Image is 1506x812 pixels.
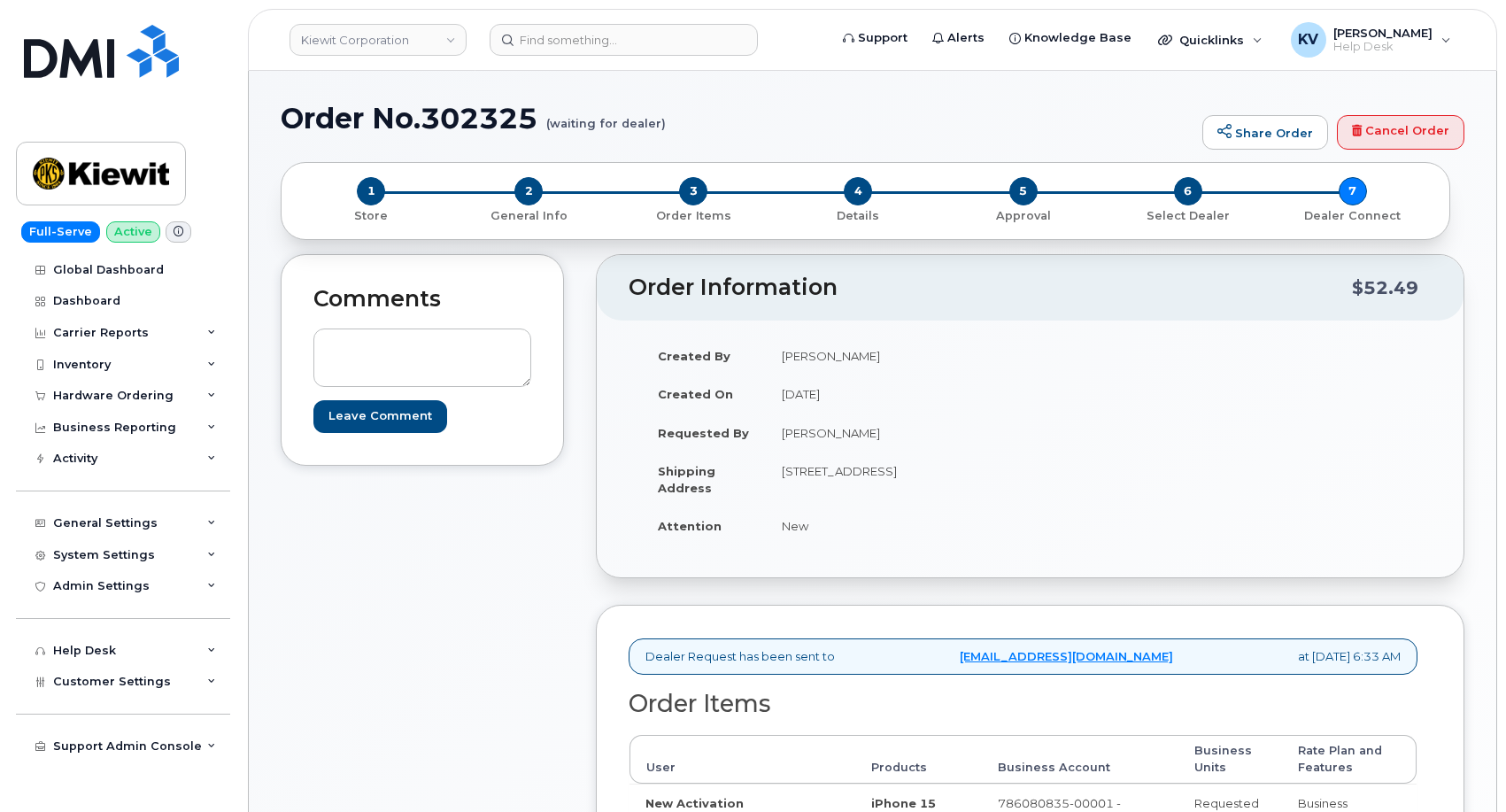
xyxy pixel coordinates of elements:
th: Rate Plan and Features [1282,735,1417,784]
div: Dealer Request has been sent to at [DATE] 6:33 AM [629,638,1417,675]
strong: New Activation [645,796,744,810]
td: [STREET_ADDRESS] [766,452,1017,507]
small: (waiting for dealer) [546,103,666,130]
a: [EMAIL_ADDRESS][DOMAIN_NAME] [960,648,1173,665]
a: Cancel Order [1337,115,1464,151]
th: User [629,735,855,784]
a: 3 Order Items [611,205,776,224]
a: 6 Select Dealer [1106,205,1270,224]
span: 1 [357,177,385,205]
a: 1 Store [296,205,446,224]
th: Business Units [1178,735,1282,784]
h2: Order Information [629,275,1352,300]
h2: Comments [313,287,531,312]
a: 4 Details [776,205,940,224]
p: Approval [948,208,1099,224]
p: Order Items [618,208,768,224]
td: New [766,507,1017,545]
span: 2 [514,177,543,205]
span: 5 [1009,177,1038,205]
strong: Created By [658,349,730,363]
td: [DATE] [766,375,1017,414]
strong: Shipping Address [658,464,715,495]
a: 5 Approval [941,205,1106,224]
h2: Order Items [629,691,1417,717]
h1: Order No.302325 [281,103,1193,134]
input: Leave Comment [313,400,447,433]
p: Select Dealer [1113,208,1263,224]
td: [PERSON_NAME] [766,336,1017,375]
span: 3 [679,177,707,205]
td: [PERSON_NAME] [766,414,1017,452]
div: $52.49 [1352,271,1418,305]
a: Share Order [1202,115,1328,151]
p: Store [303,208,439,224]
a: 2 General Info [446,205,611,224]
p: General Info [453,208,604,224]
th: Products [855,735,982,784]
strong: Attention [658,519,722,533]
span: 4 [844,177,872,205]
span: 6 [1174,177,1202,205]
strong: Requested By [658,426,749,440]
p: Details [783,208,933,224]
strong: Created On [658,387,733,401]
th: Business Account [982,735,1178,784]
span: Requested [1194,796,1259,810]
